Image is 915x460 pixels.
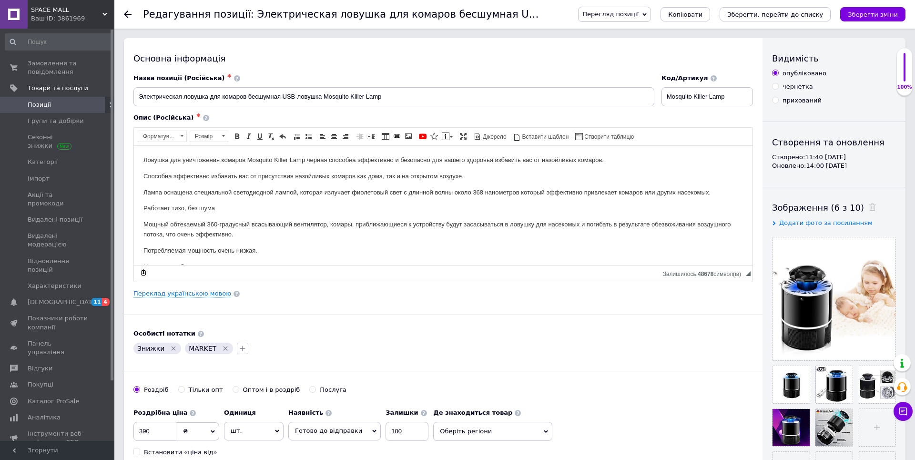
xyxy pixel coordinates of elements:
[433,422,552,441] span: Оберіть регіони
[28,314,88,331] span: Показники роботи компанії
[133,87,654,106] input: Наприклад, H&M жіноча сукня зелена 38 розмір вечірня максі з блискітками
[28,158,58,166] span: Категорії
[783,82,813,91] div: чернетка
[138,131,177,142] span: Форматування
[133,409,187,416] b: Роздрібна ціна
[10,100,609,110] p: Потребляемая мощность очень низкая.
[288,409,323,416] b: Наявність
[183,428,188,435] span: ₴
[783,69,826,78] div: опубліковано
[458,131,468,142] a: Максимізувати
[329,131,339,142] a: По центру
[10,116,609,126] p: Нетоксична, безопасна для человека и домашних животных
[28,232,88,249] span: Видалені модерацією
[124,10,132,18] div: Повернутися назад
[521,133,569,141] span: Вставити шаблон
[783,96,822,105] div: прихований
[144,386,169,394] div: Роздріб
[232,131,242,142] a: Жирний (⌘+B)
[303,131,314,142] a: Вставити/видалити маркований список
[429,131,439,142] a: Вставити іконку
[355,131,365,142] a: Зменшити відступ
[392,131,402,142] a: Вставити/Редагувати посилання (⌘+L)
[772,52,896,64] div: Видимість
[31,14,114,23] div: Ваш ID: 3861969
[380,131,391,142] a: Таблиця
[189,345,216,352] span: MARKET
[133,74,225,82] span: Назва позиції (Російська)
[254,131,265,142] a: Підкреслений (⌘+U)
[848,11,898,18] i: Зберегти зміни
[840,7,905,21] button: Зберегти зміни
[340,131,351,142] a: По правому краю
[583,133,634,141] span: Створити таблицю
[574,131,635,142] a: Створити таблицю
[134,146,752,265] iframe: Редактор, 9ED209B0-47C8-4ADF-BABE-5C01338DA5A2
[28,339,88,357] span: Панель управління
[668,11,702,18] span: Копіювати
[28,101,51,109] span: Позиції
[28,380,53,389] span: Покупці
[143,9,699,20] h1: Редагування позиції: Электрическая ловушка для комаров бесшумная USB-ловушка Mosquito Killer Lamp
[190,131,219,142] span: Розмір
[190,131,228,142] a: Розмір
[144,448,217,457] div: Встановити «ціна від»
[28,257,88,274] span: Відновлення позицій
[897,84,912,91] div: 100%
[28,429,88,447] span: Інструменти веб-майстра та SEO
[133,330,195,337] b: Особисті нотатки
[295,427,362,434] span: Готово до відправки
[243,131,254,142] a: Курсив (⌘+I)
[133,422,176,441] input: 0
[661,7,710,21] button: Копіювати
[772,202,896,214] div: Зображення (6 з 10)
[417,131,428,142] a: Додати відео з YouTube
[481,133,507,141] span: Джерело
[138,131,187,142] a: Форматування
[137,345,164,352] span: Знижки
[433,409,512,416] b: Де знаходиться товар
[746,271,751,276] span: Потягніть для зміни розмірів
[5,33,112,51] input: Пошук
[28,84,88,92] span: Товари та послуги
[440,131,454,142] a: Вставити повідомлення
[10,74,609,94] p: Мощный обтекаемый 360-градусный всасывающий вентилятор, комары, приближающиеся к устройству будут...
[138,267,149,278] a: Зробити резервну копію зараз
[28,298,98,307] span: [DEMOGRAPHIC_DATA]
[10,26,609,36] p: Способна эффективно избавить вас от присутствия назойливых комаров как дома, так и на открытом во...
[403,131,414,142] a: Зображення
[772,162,896,170] div: Оновлено: 14:00 [DATE]
[727,11,823,18] i: Зберегти, перейти до списку
[224,422,284,440] span: шт.
[894,402,913,421] button: Чат з покупцем
[28,133,88,150] span: Сезонні знижки
[133,114,194,121] span: Опис (Російська)
[320,386,346,394] div: Послуга
[133,290,231,297] a: Переклад українською мовою
[582,10,639,18] span: Перегляд позиції
[28,282,81,290] span: Характеристики
[512,131,570,142] a: Вставити шаблон
[661,74,708,82] span: Код/Артикул
[133,52,753,64] div: Основна інформація
[317,131,328,142] a: По лівому краю
[28,364,52,373] span: Відгуки
[28,174,50,183] span: Імпорт
[720,7,831,21] button: Зберегти, перейти до списку
[170,345,177,352] svg: Видалити мітку
[772,153,896,162] div: Створено: 11:40 [DATE]
[28,215,82,224] span: Видалені позиції
[243,386,300,394] div: Оптом і в роздріб
[28,117,84,125] span: Групи та добірки
[10,10,609,272] body: Редактор, 9ED209B0-47C8-4ADF-BABE-5C01338DA5A2
[386,422,428,441] input: -
[102,298,110,306] span: 4
[772,136,896,148] div: Створення та оновлення
[266,131,276,142] a: Видалити форматування
[10,42,609,52] p: Лампа оснащена специальной светодиодной лампой, которая излучает фиолетовый свет с длинной волны ...
[28,191,88,208] span: Акції та промокоди
[222,345,229,352] svg: Видалити мітку
[292,131,302,142] a: Вставити/видалити нумерований список
[28,59,88,76] span: Замовлення та повідомлення
[366,131,376,142] a: Збільшити відступ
